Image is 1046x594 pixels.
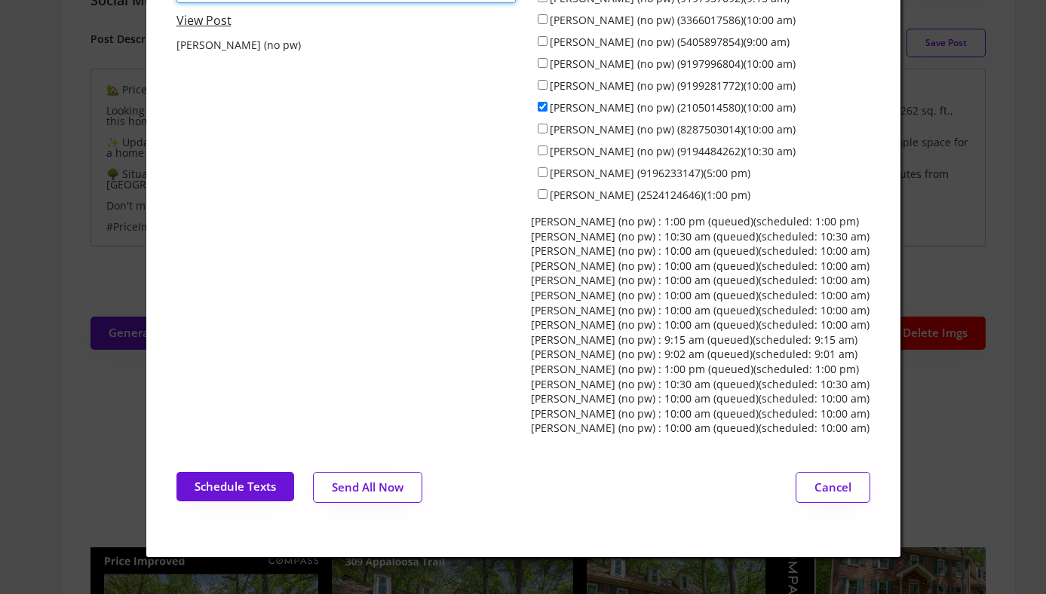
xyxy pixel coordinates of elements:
button: Cancel [796,472,870,503]
div: [PERSON_NAME] (no pw) : 10:00 am (queued)(scheduled: 10:00 am) [531,317,870,332]
label: [PERSON_NAME] (no pw) (8287503014)(10:00 am) [550,122,796,136]
div: [PERSON_NAME] (no pw) [176,38,301,53]
label: [PERSON_NAME] (no pw) (9194484262)(10:30 am) [550,144,796,158]
div: [PERSON_NAME] (no pw) : 9:15 am (queued)(scheduled: 9:15 am) [531,332,857,348]
label: [PERSON_NAME] (2524124646)(1:00 pm) [550,188,750,202]
div: [PERSON_NAME] (no pw) : 10:00 am (queued)(scheduled: 10:00 am) [531,421,870,436]
div: [PERSON_NAME] (no pw) : 10:00 am (queued)(scheduled: 10:00 am) [531,406,870,421]
label: [PERSON_NAME] (9196233147)(5:00 pm) [550,166,750,180]
div: [PERSON_NAME] (no pw) : 10:00 am (queued)(scheduled: 10:00 am) [531,303,870,318]
a: View Post [176,12,232,29]
div: [PERSON_NAME] (no pw) : 10:00 am (queued)(scheduled: 10:00 am) [531,391,870,406]
label: [PERSON_NAME] (no pw) (9199281772)(10:00 am) [550,78,796,93]
button: Schedule Texts [176,472,294,501]
button: Send All Now [313,472,422,503]
label: [PERSON_NAME] (no pw) (2105014580)(10:00 am) [550,100,796,115]
label: [PERSON_NAME] (no pw) (9197996804)(10:00 am) [550,57,796,71]
div: [PERSON_NAME] (no pw) : 10:30 am (queued)(scheduled: 10:30 am) [531,377,870,392]
div: [PERSON_NAME] (no pw) : 10:00 am (queued)(scheduled: 10:00 am) [531,243,870,259]
div: [PERSON_NAME] (no pw) : 1:00 pm (queued)(scheduled: 1:00 pm) [531,362,859,377]
div: [PERSON_NAME] (no pw) : 1:00 pm (queued)(scheduled: 1:00 pm) [531,214,859,229]
div: [PERSON_NAME] (no pw) : 9:02 am (queued)(scheduled: 9:01 am) [531,347,857,362]
div: [PERSON_NAME] (no pw) : 10:00 am (queued)(scheduled: 10:00 am) [531,273,870,288]
div: [PERSON_NAME] (no pw) : 10:00 am (queued)(scheduled: 10:00 am) [531,288,870,303]
div: [PERSON_NAME] (no pw) : 10:30 am (queued)(scheduled: 10:30 am) [531,229,870,244]
label: [PERSON_NAME] (no pw) (3366017586)(10:00 am) [550,13,796,27]
label: [PERSON_NAME] (no pw) (5405897854)(9:00 am) [550,35,790,49]
div: [PERSON_NAME] (no pw) : 10:00 am (queued)(scheduled: 10:00 am) [531,259,870,274]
